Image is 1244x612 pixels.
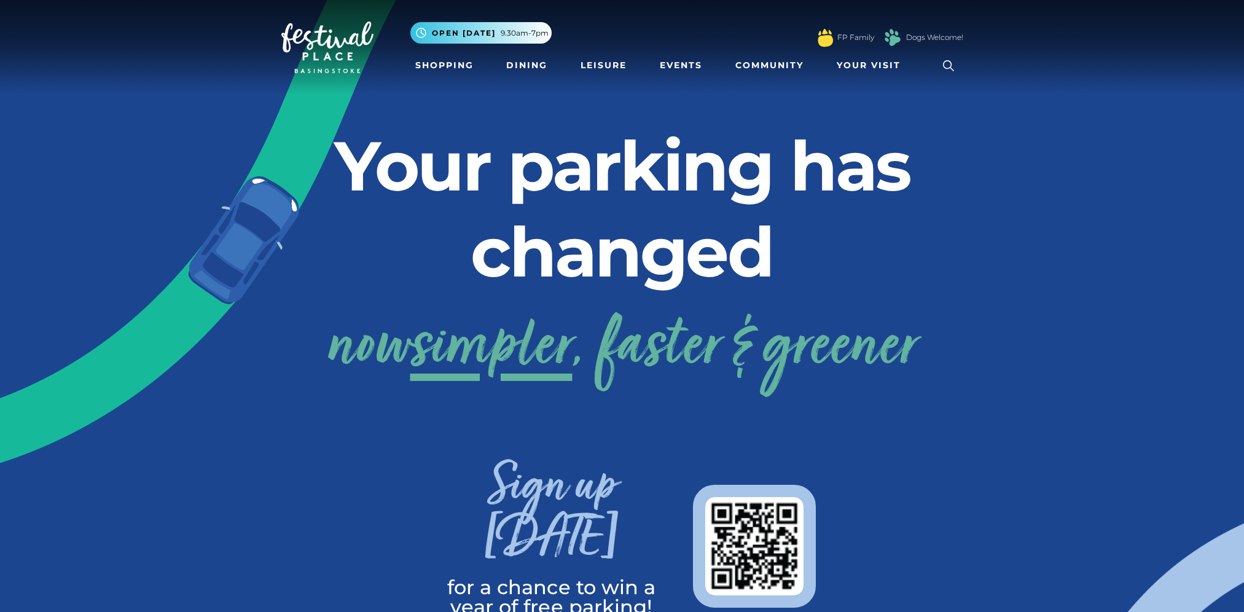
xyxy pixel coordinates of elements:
[501,54,552,77] a: Dining
[906,32,963,43] a: Dogs Welcome!
[327,299,917,398] a: nowsimpler, faster & greener
[281,22,374,73] img: Festival Place Logo
[432,28,496,39] span: Open [DATE]
[501,28,549,39] span: 9.30am-7pm
[429,463,675,578] h3: Sign up [DATE]
[837,32,874,43] a: FP Family
[655,54,707,77] a: Events
[410,22,552,44] button: Open [DATE] 9.30am-7pm
[730,54,808,77] a: Community
[281,123,963,295] h2: Your parking has changed
[576,54,632,77] a: Leisure
[410,54,479,77] a: Shopping
[837,59,901,72] span: Your Visit
[410,299,573,398] span: simpler
[832,54,912,77] a: Your Visit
